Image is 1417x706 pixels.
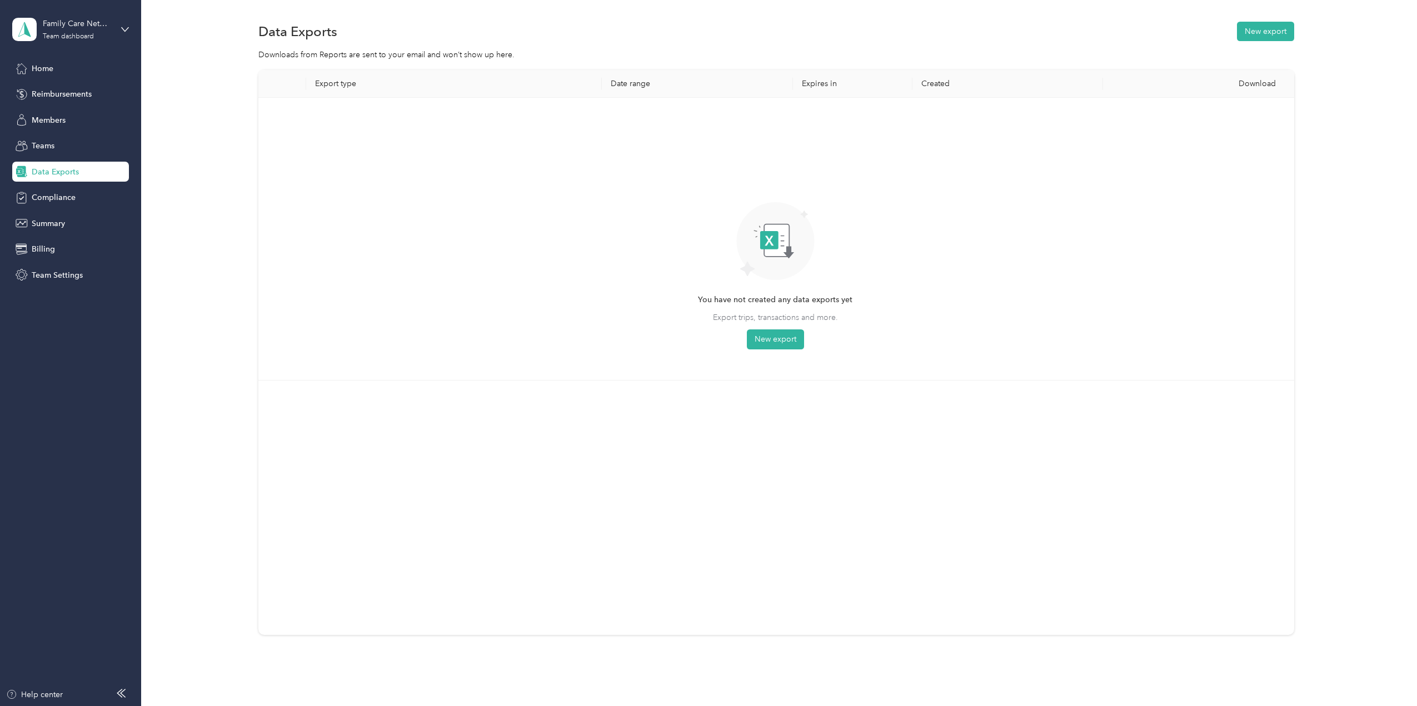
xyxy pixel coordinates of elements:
[306,70,602,98] th: Export type
[1237,22,1294,41] button: New export
[793,70,912,98] th: Expires in
[32,243,55,255] span: Billing
[1355,644,1417,706] iframe: Everlance-gr Chat Button Frame
[32,114,66,126] span: Members
[32,192,76,203] span: Compliance
[32,269,83,281] span: Team Settings
[43,33,94,40] div: Team dashboard
[258,49,1294,61] div: Downloads from Reports are sent to your email and won’t show up here.
[43,18,112,29] div: Family Care Network
[32,166,79,178] span: Data Exports
[912,70,1104,98] th: Created
[602,70,793,98] th: Date range
[32,218,65,229] span: Summary
[698,294,852,306] span: You have not created any data exports yet
[32,88,92,100] span: Reimbursements
[32,63,53,74] span: Home
[747,329,804,349] button: New export
[6,689,63,700] button: Help center
[713,312,838,323] span: Export trips, transactions and more.
[1112,79,1285,88] div: Download
[258,26,337,37] h1: Data Exports
[32,140,54,152] span: Teams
